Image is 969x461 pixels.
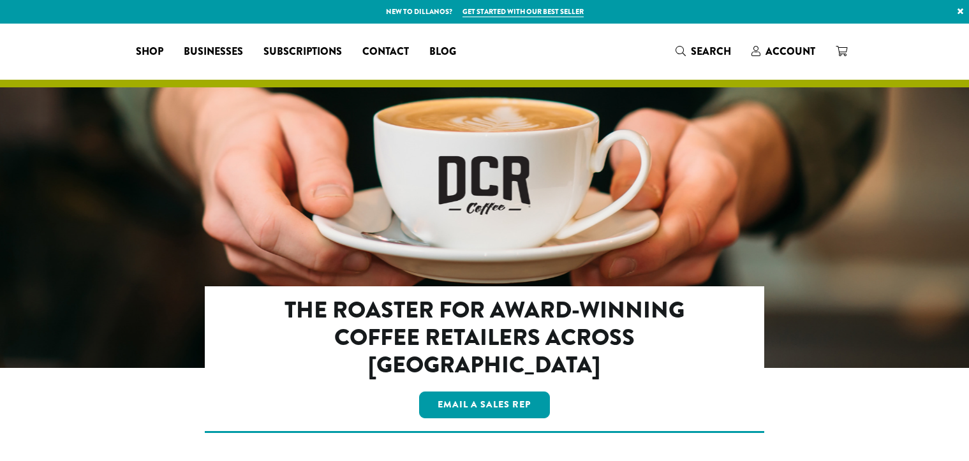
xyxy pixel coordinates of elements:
span: Contact [362,44,409,60]
span: Blog [429,44,456,60]
h2: The Roaster for Award-Winning Coffee Retailers Across [GEOGRAPHIC_DATA] [260,296,709,379]
a: Search [665,41,741,62]
span: Shop [136,44,163,60]
a: Email a Sales Rep [419,391,551,418]
a: Shop [126,41,174,62]
span: Search [691,44,731,59]
span: Subscriptions [263,44,342,60]
span: Account [766,44,815,59]
a: Get started with our best seller [462,6,584,17]
span: Businesses [184,44,243,60]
